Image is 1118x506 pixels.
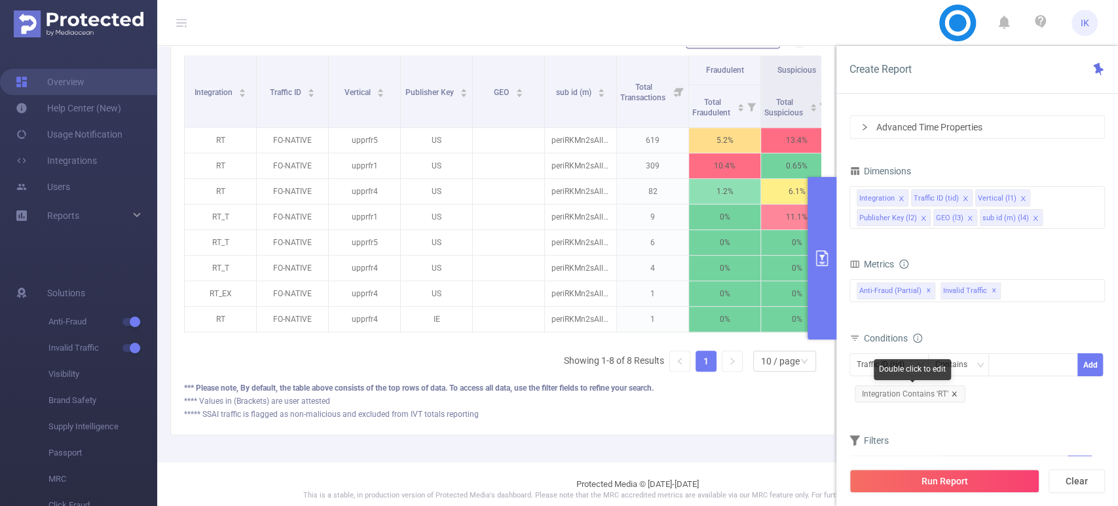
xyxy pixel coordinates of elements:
div: Sort [737,102,745,109]
i: icon: caret-up [308,87,315,90]
button: Clear [1049,469,1105,493]
p: 4 [617,256,688,281]
span: Integration Contains 'RT' [855,385,965,402]
i: icon: caret-up [377,87,384,90]
span: Brand Safety [48,387,157,414]
i: icon: close [1032,215,1039,223]
span: Create Report [849,63,912,75]
p: periRKMn2sAllpm [545,307,616,332]
i: icon: caret-up [460,87,468,90]
p: FO-NATIVE [257,307,328,332]
i: icon: caret-up [810,102,817,106]
p: upprfr1 [329,204,400,229]
li: Traffic ID (tid) [911,189,973,206]
p: FO-NATIVE [257,204,328,229]
li: Previous Page [669,351,690,372]
p: 6 [617,230,688,255]
span: Total Suspicious [764,98,805,117]
i: icon: right [861,123,868,131]
p: 6.1% [761,179,832,204]
p: upprfr4 [329,307,400,332]
span: Invalid Traffic [48,335,157,361]
a: Users [16,174,70,200]
span: IK [1081,10,1089,36]
p: 1.2% [689,179,760,204]
p: 0% [761,256,832,281]
div: Sort [460,87,468,94]
div: Sort [597,87,605,94]
i: icon: right [728,357,736,365]
span: Dimensions [849,166,911,176]
span: GEO [494,88,511,97]
p: FO-NATIVE [257,230,328,255]
li: Next Page [722,351,743,372]
p: 0% [689,204,760,229]
i: icon: caret-down [377,92,384,96]
p: US [401,179,472,204]
p: 1 [617,281,688,306]
i: icon: caret-down [239,92,246,96]
span: Visibility [48,361,157,387]
p: periRKMn2sAllpm [545,128,616,153]
p: RT [185,307,256,332]
p: upprfr4 [329,179,400,204]
i: Filter menu [742,85,760,127]
p: 0% [689,256,760,281]
i: icon: close [898,195,904,203]
li: Showing 1-8 of 8 Results [564,351,664,372]
div: Integration [859,190,895,207]
p: RT_T [185,256,256,281]
i: icon: caret-up [515,87,523,90]
p: 1 [617,307,688,332]
span: Integration [195,88,234,97]
p: 10.4% [689,153,760,178]
button: Run Report [849,469,1039,493]
i: icon: caret-up [239,87,246,90]
span: Invalid Traffic [941,282,1001,300]
i: icon: close [951,391,958,397]
p: 0% [761,281,832,306]
div: sub id (m) (l4) [982,210,1029,227]
p: 0% [689,307,760,332]
span: Passport [48,440,157,466]
a: Help Center (New) [16,95,121,121]
a: Overview [16,69,84,95]
p: FO-NATIVE [257,281,328,306]
p: 0% [689,281,760,306]
p: RT [185,128,256,153]
p: upprfr4 [329,256,400,281]
i: icon: close [1020,195,1026,203]
div: **** Values in (Brackets) are user attested [184,395,821,407]
p: periRKMn2sAllpm [545,281,616,306]
li: Publisher Key (l2) [857,209,931,226]
p: periRKMn2sAllpm [545,204,616,229]
p: US [401,230,472,255]
p: US [401,153,472,178]
p: RT [185,179,256,204]
i: icon: caret-down [810,106,817,110]
p: IE [401,307,472,332]
div: Sort [810,102,817,109]
a: Usage Notification [16,121,122,147]
p: FO-NATIVE [257,179,328,204]
p: 13.4% [761,128,832,153]
a: 1 [696,351,716,371]
p: periRKMn2sAllpm [545,153,616,178]
div: Sort [307,87,315,94]
li: GEO (l3) [933,209,977,226]
span: Filters [849,435,889,446]
li: 1 [696,351,717,372]
p: 0% [761,230,832,255]
li: Vertical (l1) [975,189,1030,206]
i: Filter menu [670,56,688,127]
li: sub id (m) (l4) [980,209,1043,226]
i: icon: down [977,361,984,370]
p: US [401,128,472,153]
i: icon: caret-up [737,102,744,106]
li: Integration [857,189,908,206]
p: upprfr5 [329,128,400,153]
p: RT [185,153,256,178]
p: 0% [689,230,760,255]
i: icon: caret-down [460,92,468,96]
p: US [401,204,472,229]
